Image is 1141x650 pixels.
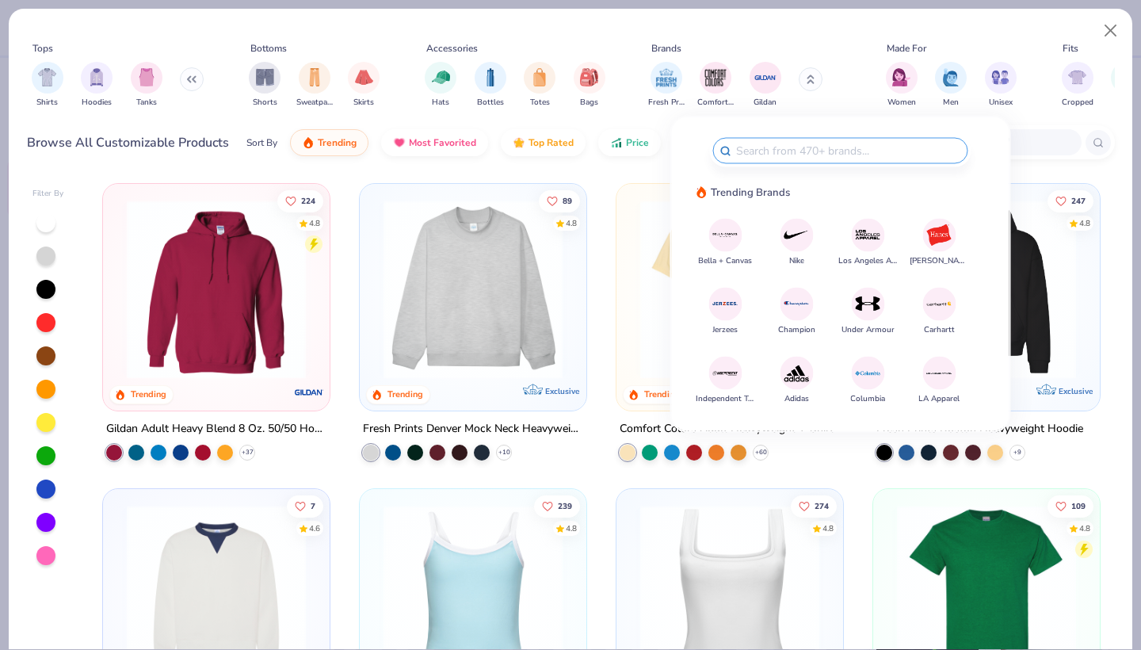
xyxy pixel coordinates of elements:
span: Champion [778,323,815,335]
button: filter button [475,62,506,109]
button: filter button [750,62,781,109]
span: Los Angeles Apparel [838,254,898,266]
button: LA ApparelLA Apparel [918,357,960,405]
img: f5d85501-0dbb-4ee4-b115-c08fa3845d83 [376,200,570,379]
div: filter for Fresh Prints [648,62,685,109]
img: TopRated.gif [513,136,525,149]
span: Women [887,97,916,109]
button: Under ArmourUnder Armour [841,287,895,335]
button: filter button [985,62,1017,109]
button: Like [288,495,324,517]
span: 239 [558,502,572,510]
div: filter for Cropped [1062,62,1093,109]
button: NikeNike [780,218,813,266]
div: filter for Bags [574,62,605,109]
button: CarharttCarhartt [922,287,956,335]
div: Made For [887,41,926,55]
span: Cropped [1062,97,1093,109]
div: filter for Bottles [475,62,506,109]
img: Hats Image [432,68,450,86]
button: Most Favorited [381,129,488,156]
img: Hoodies Image [88,68,105,86]
button: Like [539,189,580,212]
button: filter button [697,62,734,109]
span: Bella + Canvas [698,254,752,266]
div: 4.8 [1079,522,1090,534]
span: Bottles [477,97,504,109]
span: Unisex [989,97,1013,109]
div: Fresh Prints Denver Mock Neck Heavyweight Sweatshirt [363,419,583,439]
span: Hoodies [82,97,112,109]
img: Sweatpants Image [306,68,323,86]
div: filter for Tanks [131,62,162,109]
div: filter for Shirts [32,62,63,109]
div: filter for Gildan [750,62,781,109]
span: Most Favorited [409,136,476,149]
button: filter button [425,62,456,109]
button: AdidasAdidas [780,357,813,405]
div: filter for Unisex [985,62,1017,109]
span: Columbia [850,393,885,405]
img: Adidas [783,359,811,387]
span: Tanks [136,97,157,109]
span: Comfort Colors [697,97,734,109]
span: Sweatpants [296,97,333,109]
button: Trending [290,129,368,156]
span: Top Rated [529,136,574,149]
span: 109 [1071,502,1086,510]
img: Fresh Prints Image [654,66,678,90]
span: Fresh Prints [648,97,685,109]
button: filter button [574,62,605,109]
button: filter button [886,62,918,109]
span: Price [626,136,649,149]
span: + 10 [498,448,510,457]
img: 01756b78-01f6-4cc6-8d8a-3c30c1a0c8ac [119,200,314,379]
span: Nike [789,254,804,266]
span: Skirts [353,97,374,109]
div: filter for Hats [425,62,456,109]
button: filter button [648,62,685,109]
div: filter for Skirts [348,62,380,109]
div: 4.8 [310,217,321,229]
button: Los Angeles ApparelLos Angeles Apparel [838,218,898,266]
img: Jerzees [712,290,739,318]
div: Fresh Prints Boston Heavyweight Hoodie [876,419,1083,439]
button: ColumbiaColumbia [850,357,885,405]
button: filter button [81,62,113,109]
span: Shorts [253,97,277,109]
img: Gildan Image [754,66,777,90]
div: 4.8 [1079,217,1090,229]
span: Gildan [754,97,777,109]
div: Gildan Adult Heavy Blend 8 Oz. 50/50 Hooded Sweatshirt [106,419,326,439]
div: Brands [651,41,681,55]
img: Unisex Image [991,68,1009,86]
img: Shorts Image [256,68,274,86]
button: filter button [348,62,380,109]
span: 247 [1071,197,1086,205]
span: Adidas [784,393,809,405]
img: Skirts Image [355,68,373,86]
button: Like [1048,189,1093,212]
img: Men Image [942,68,960,86]
span: Independent Trading Co. [696,393,755,405]
button: Like [791,495,837,517]
img: Bottles Image [482,68,499,86]
div: filter for Women [886,62,918,109]
div: Bottoms [250,41,287,55]
img: 029b8af0-80e6-406f-9fdc-fdf898547912 [632,200,827,379]
div: Fits [1063,41,1078,55]
button: filter button [296,62,333,109]
button: Bella + CanvasBella + Canvas [698,218,752,266]
span: 7 [311,502,316,510]
button: Independent Trading Co.Independent Trading Co. [696,357,755,405]
span: Trending Brands [711,185,790,201]
div: Tops [32,41,53,55]
div: filter for Sweatpants [296,62,333,109]
button: Top Rated [501,129,586,156]
button: filter button [32,62,63,109]
span: Bags [580,97,598,109]
div: Browse All Customizable Products [27,133,229,152]
span: Carhartt [924,323,955,335]
img: Shirts Image [38,68,56,86]
img: Women Image [892,68,910,86]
